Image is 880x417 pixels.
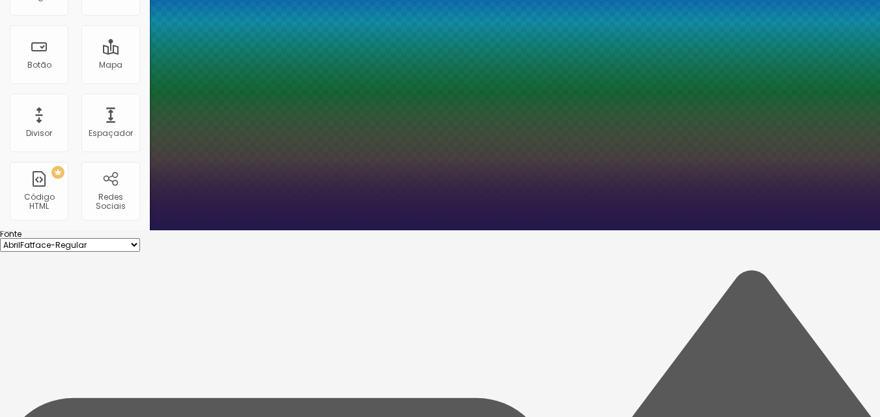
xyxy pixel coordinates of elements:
div: Divisor [26,129,52,138]
div: Mapa [99,61,122,70]
div: Código HTML [13,193,64,211]
div: Botão [27,61,51,70]
div: Espaçador [89,129,133,138]
div: Redes Sociais [85,193,136,211]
